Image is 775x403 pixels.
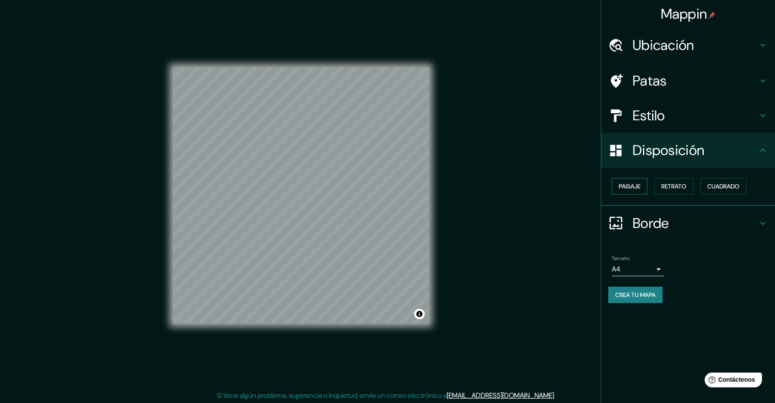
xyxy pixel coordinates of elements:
font: Mappin [661,5,707,23]
div: Ubicación [601,28,775,63]
font: Paisaje [619,182,640,190]
font: Tamaño [612,255,630,262]
button: Paisaje [612,178,647,195]
font: Ubicación [633,36,694,54]
font: Si tiene algún problema, sugerencia o inquietud, envíe un correo electrónico a [217,391,447,400]
iframe: Lanzador de widgets de ayuda [698,369,765,393]
font: A4 [612,264,620,274]
font: Estilo [633,106,665,125]
img: pin-icon.png [709,12,716,19]
button: Retrato [654,178,693,195]
font: Patas [633,72,667,90]
button: Activar o desactivar atribución [414,309,425,319]
font: . [557,390,558,400]
div: Borde [601,206,775,241]
div: Disposición [601,133,775,168]
div: Estilo [601,98,775,133]
font: Retrato [661,182,686,190]
font: Crea tu mapa [615,291,656,299]
font: Disposición [633,141,704,159]
div: Patas [601,63,775,98]
canvas: Mapa [173,67,429,324]
button: Cuadrado [700,178,746,195]
font: Borde [633,214,669,232]
font: . [555,390,557,400]
font: . [554,391,555,400]
button: Crea tu mapa [608,287,663,303]
font: Cuadrado [707,182,739,190]
div: A4 [612,262,664,276]
a: [EMAIL_ADDRESS][DOMAIN_NAME] [447,391,554,400]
